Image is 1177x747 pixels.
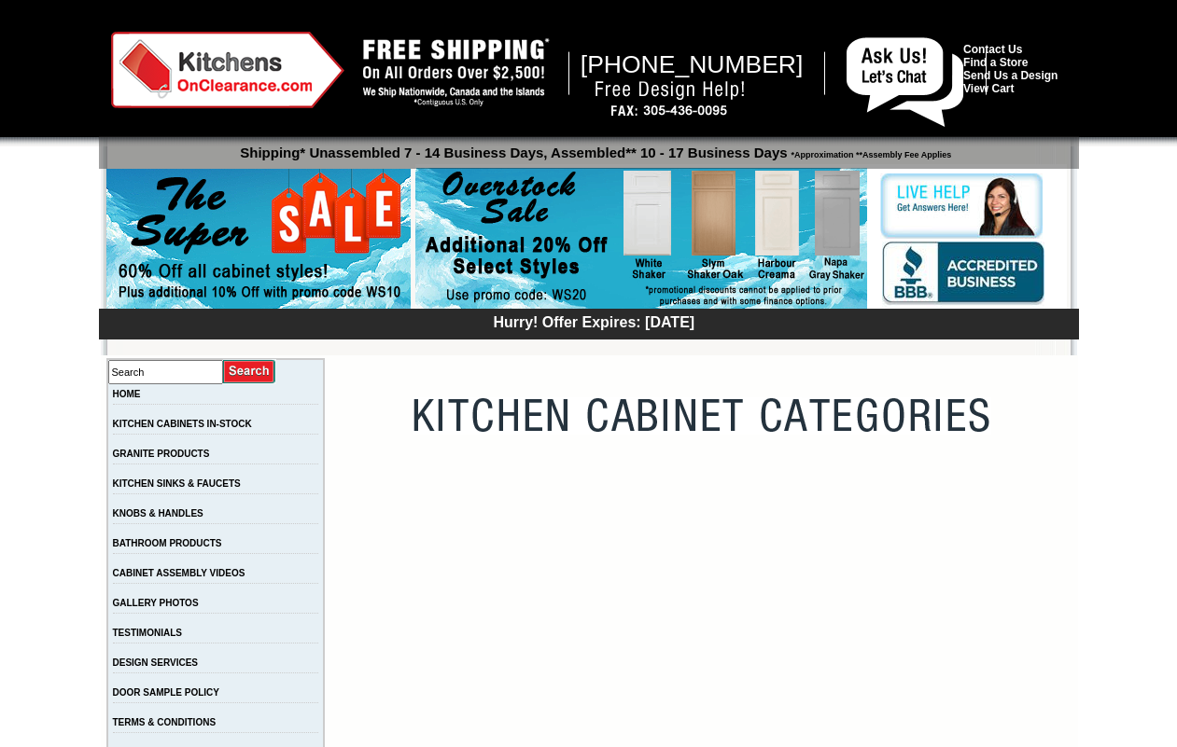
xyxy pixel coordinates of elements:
span: [PHONE_NUMBER] [581,50,804,78]
a: DOOR SAMPLE POLICY [113,687,219,698]
a: Send Us a Design [963,69,1058,82]
a: GALLERY PHOTOS [113,598,199,608]
a: KNOBS & HANDLES [113,508,203,519]
a: CABINET ASSEMBLY VIDEOS [113,568,245,578]
span: *Approximation **Assembly Fee Applies [788,145,952,159]
img: Kitchens on Clearance Logo [111,32,344,108]
a: KITCHEN CABINETS IN-STOCK [113,419,252,429]
a: Find a Store [963,56,1028,69]
a: DESIGN SERVICES [113,657,199,668]
a: GRANITE PRODUCTS [113,449,210,459]
a: Contact Us [963,43,1022,56]
a: TERMS & CONDITIONS [113,717,217,727]
a: KITCHEN SINKS & FAUCETS [113,478,241,489]
a: TESTIMONIALS [113,628,182,638]
div: Hurry! Offer Expires: [DATE] [108,311,1079,331]
p: Shipping* Unassembled 7 - 14 Business Days, Assembled** 10 - 17 Business Days [108,136,1079,160]
input: Submit [223,359,276,384]
a: View Cart [963,82,1014,95]
a: BATHROOM PRODUCTS [113,538,222,548]
a: HOME [113,389,141,399]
